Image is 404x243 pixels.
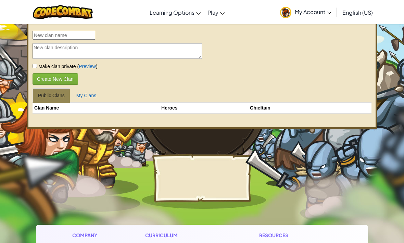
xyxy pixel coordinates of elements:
[33,88,70,103] a: Public Clans
[339,3,376,22] a: English (US)
[204,3,228,22] a: Play
[76,64,79,69] span: (
[71,88,102,103] a: My Clans
[79,64,96,69] a: Preview
[145,232,218,239] h1: Curriculum
[207,9,218,16] span: Play
[295,8,331,15] span: My Account
[33,5,93,19] img: CodeCombat logo
[33,31,95,40] input: New clan name
[160,103,248,113] th: Heroes
[146,3,204,22] a: Learning Options
[96,64,98,69] span: )
[259,232,332,239] h1: Resources
[277,1,335,23] a: My Account
[342,9,373,16] span: English (US)
[72,232,104,239] h1: Company
[280,7,291,18] img: avatar
[150,9,194,16] span: Learning Options
[248,103,356,113] th: Chieftain
[33,73,78,85] button: Create New Clan
[37,64,76,69] span: Make clan private
[33,103,160,113] th: Clan Name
